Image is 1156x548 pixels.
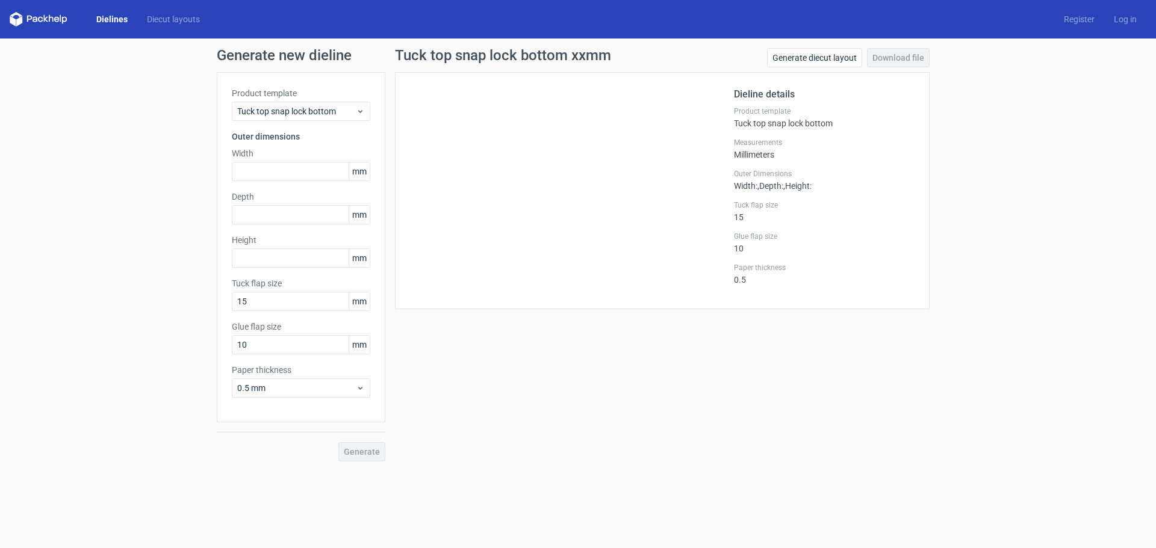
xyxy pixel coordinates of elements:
[734,200,915,222] div: 15
[734,138,915,147] label: Measurements
[734,200,915,210] label: Tuck flap size
[734,87,915,102] h2: Dieline details
[734,106,915,128] div: Tuck top snap lock bottom
[349,336,370,354] span: mm
[232,234,370,246] label: Height
[734,181,757,191] span: Width :
[232,131,370,143] h3: Outer dimensions
[734,232,915,253] div: 10
[232,147,370,159] label: Width
[767,48,862,67] a: Generate diecut layout
[734,232,915,241] label: Glue flap size
[734,263,915,285] div: 0.5
[232,277,370,289] label: Tuck flap size
[232,87,370,99] label: Product template
[87,13,137,25] a: Dielines
[734,169,915,179] label: Outer Dimensions
[237,382,356,394] span: 0.5 mm
[395,48,611,63] h1: Tuck top snap lock bottom xxmm
[783,181,812,191] span: , Height :
[349,206,370,224] span: mm
[1054,13,1104,25] a: Register
[232,321,370,333] label: Glue flap size
[232,364,370,376] label: Paper thickness
[349,249,370,267] span: mm
[734,138,915,159] div: Millimeters
[1104,13,1146,25] a: Log in
[232,191,370,203] label: Depth
[137,13,210,25] a: Diecut layouts
[237,105,356,117] span: Tuck top snap lock bottom
[349,162,370,180] span: mm
[349,292,370,310] span: mm
[734,263,915,272] label: Paper thickness
[757,181,783,191] span: , Depth :
[217,48,939,63] h1: Generate new dieline
[734,106,915,116] label: Product template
